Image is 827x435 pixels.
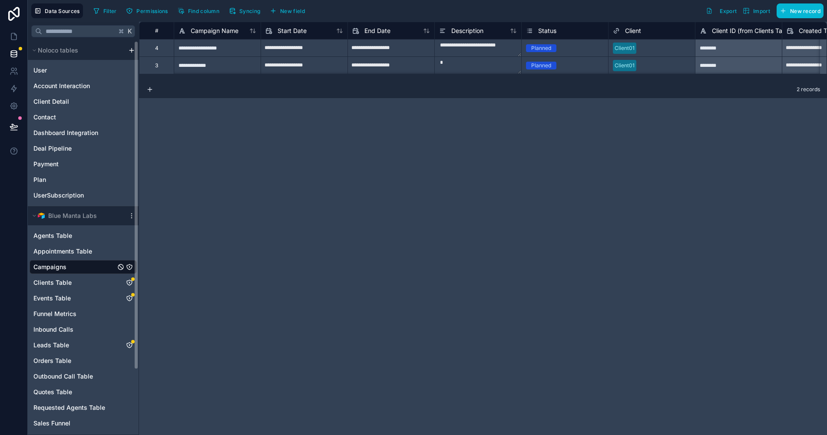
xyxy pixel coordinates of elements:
span: Quotes Table [33,388,72,396]
span: Start Date [278,26,307,35]
span: Client ID (from Clients Table) [712,26,793,35]
button: Filter [90,4,120,17]
span: Client [625,26,641,35]
div: Contact [30,110,137,124]
span: New record [790,8,820,14]
div: UserSubscription [30,188,137,202]
div: User [30,63,137,77]
span: Import [753,8,770,14]
div: Appointments Table [30,244,137,258]
span: K [127,28,133,34]
div: Planned [531,62,551,69]
div: Client01 [615,44,635,52]
div: Requested Agents Table [30,401,137,415]
span: User [33,66,47,75]
span: Permissions [136,8,168,14]
span: End Date [364,26,390,35]
div: Outbound Call Table [30,369,137,383]
div: Orders Table [30,354,137,368]
button: New field [267,4,308,17]
div: 4 [155,45,159,52]
span: Sales Funnel [33,419,70,428]
span: Plan [33,175,46,184]
button: Data Sources [31,3,83,18]
span: New field [280,8,305,14]
div: Account Interaction [30,79,137,93]
button: Syncing [226,4,263,17]
span: Funnel Metrics [33,310,76,318]
div: # [146,27,167,34]
span: Deal Pipeline [33,144,72,153]
span: Blue Manta Labs [48,211,97,220]
a: Syncing [226,4,267,17]
span: Campaigns [33,263,66,271]
div: Clients Table [30,276,137,290]
button: Airtable LogoBlue Manta Labs [30,210,125,222]
div: Planned [531,44,551,52]
div: Client Detail [30,95,137,109]
button: Import [740,3,773,18]
span: Clients Table [33,278,72,287]
img: Airtable Logo [38,212,45,219]
span: Dashboard Integration [33,129,98,137]
button: New record [777,3,824,18]
span: UserSubscription [33,191,84,200]
span: Syncing [239,8,260,14]
div: Payment [30,157,137,171]
span: Requested Agents Table [33,403,105,412]
div: Sales Funnel [30,416,137,430]
span: Account Interaction [33,82,90,90]
div: Agents Table [30,229,137,243]
button: Find column [175,4,222,17]
span: Leads Table [33,341,69,349]
span: Inbound Calls [33,325,73,334]
span: Payment [33,160,59,168]
span: Data Sources [45,8,80,14]
div: Inbound Calls [30,323,137,336]
div: Campaigns [30,260,137,274]
div: Leads Table [30,338,137,352]
button: Permissions [123,4,171,17]
div: Plan [30,173,137,187]
div: Quotes Table [30,385,137,399]
span: Events Table [33,294,71,303]
div: Client01 [615,62,635,69]
a: New record [773,3,824,18]
span: Appointments Table [33,247,92,256]
span: Contact [33,113,56,122]
span: Noloco tables [38,46,78,55]
span: Filter [103,8,117,14]
span: 2 records [797,86,820,93]
button: Noloco tables [30,44,125,56]
span: Description [451,26,483,35]
span: Client Detail [33,97,69,106]
span: Export [720,8,737,14]
span: Orders Table [33,356,71,365]
span: Status [538,26,556,35]
span: Agents Table [33,231,72,240]
div: Funnel Metrics [30,307,137,321]
div: 3 [155,62,158,69]
span: Campaign Name [191,26,238,35]
button: Export [703,3,740,18]
div: Dashboard Integration [30,126,137,140]
a: Permissions [123,4,174,17]
div: Events Table [30,291,137,305]
div: Deal Pipeline [30,142,137,155]
span: Outbound Call Table [33,372,93,381]
span: Find column [188,8,219,14]
div: scrollable content [28,41,139,435]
